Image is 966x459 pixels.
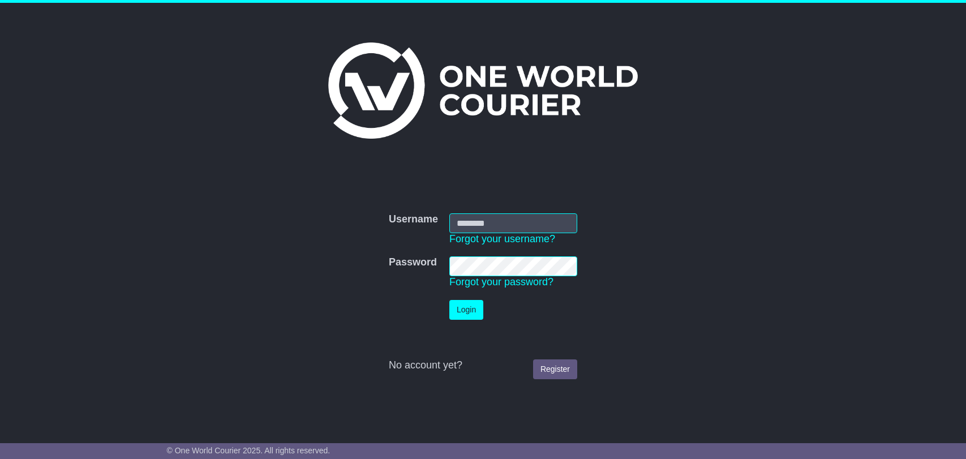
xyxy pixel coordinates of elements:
[389,213,438,226] label: Username
[533,359,577,379] a: Register
[328,42,637,139] img: One World
[449,276,553,288] a: Forgot your password?
[389,359,577,372] div: No account yet?
[167,446,330,455] span: © One World Courier 2025. All rights reserved.
[389,256,437,269] label: Password
[449,233,555,244] a: Forgot your username?
[449,300,483,320] button: Login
